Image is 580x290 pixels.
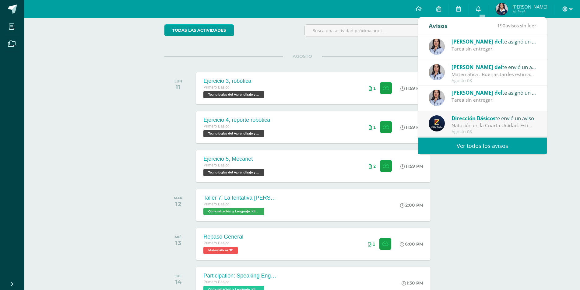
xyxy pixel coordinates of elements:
span: AGOSTO [283,54,322,59]
input: Busca una actividad próxima aquí... [305,25,440,37]
span: 1 [373,242,375,246]
div: 2:00 PM [400,202,423,208]
div: MIÉ [175,235,182,239]
div: te envió un aviso [452,63,536,71]
a: todas las Actividades [164,24,234,36]
span: [PERSON_NAME] [512,4,547,10]
div: Archivos entregados [369,86,376,91]
span: 1 [373,86,376,91]
img: 0125c0eac4c50c44750533c4a7747585.png [429,115,445,131]
span: Primero Básico [203,124,229,128]
div: Agosto 08 [452,129,536,135]
img: 8adba496f07abd465d606718f465fded.png [429,39,445,55]
div: Taller 7: La tentativa [PERSON_NAME] [203,195,276,201]
div: Natación en la Cuarta Unidad: Estimados padres y madres de familia: Reciban un cordial saludo des... [452,122,536,129]
div: MAR [174,196,182,200]
span: Tecnologías del Aprendizaje y la Comunicación 'B' [203,130,264,137]
div: Repaso General [203,234,243,240]
div: JUE [175,274,182,278]
div: 1:30 PM [402,280,423,286]
div: Matemática : Buenas tardes estimados Padres de familia, espero que estén muy bien. Les quiero ped... [452,71,536,78]
div: Participation: Speaking English [203,273,276,279]
span: Primero Básico [203,85,229,89]
span: Matemáticas 'B' [203,247,238,254]
div: Ejercicio 5, Mecanet [203,156,266,162]
span: 190 [497,22,505,29]
div: Tarea sin entregar. [452,45,536,52]
span: Primero Básico [203,241,229,245]
div: Agosto 08 [452,78,536,83]
img: 8adba496f07abd465d606718f465fded.png [429,64,445,80]
div: 12 [174,200,182,208]
span: avisos sin leer [497,22,536,29]
div: 11:59 PM [400,86,423,91]
div: Ejercicio 3, robótica [203,78,266,84]
div: Archivos entregados [368,242,375,246]
div: Tarea sin entregar. [452,96,536,103]
a: Ver todos los avisos [418,138,547,154]
span: [PERSON_NAME] del [452,38,502,45]
div: 11:59 PM [400,163,423,169]
div: 6:00 PM [400,241,423,247]
div: 11:59 PM [400,124,423,130]
span: Primero Básico [203,163,229,167]
div: 13 [175,239,182,246]
div: Archivos entregados [369,164,376,169]
span: Tecnologías del Aprendizaje y la Comunicación 'B' [203,91,264,98]
img: c7be60cd0243bc026b92238a0e0d0a4f.png [496,3,508,15]
span: Primero Básico [203,280,229,284]
span: Mi Perfil [512,9,547,14]
span: 1 [373,125,376,130]
span: 2 [373,164,376,169]
img: 8adba496f07abd465d606718f465fded.png [429,90,445,106]
span: [PERSON_NAME] del [452,64,502,71]
span: [PERSON_NAME] del [452,89,502,96]
div: Archivos entregados [369,125,376,130]
div: 14 [175,278,182,285]
div: Ejercicio 4, reporte robótica [203,117,270,123]
div: te envió un aviso [452,114,536,122]
span: Comunicación y Lenguaje, Idioma Español 'B' [203,208,264,215]
span: Primero Básico [203,202,229,206]
div: te asignó un comentario en 'Porcentaje' para 'Matemáticas' [452,37,536,45]
span: Dirección Básicos [452,115,495,122]
div: LUN [174,79,182,83]
div: te asignó un comentario en 'Aplicando Regla de Tres' para 'Matemáticas' [452,89,536,96]
span: Tecnologías del Aprendizaje y la Comunicación 'B' [203,169,264,176]
div: 11 [174,83,182,91]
